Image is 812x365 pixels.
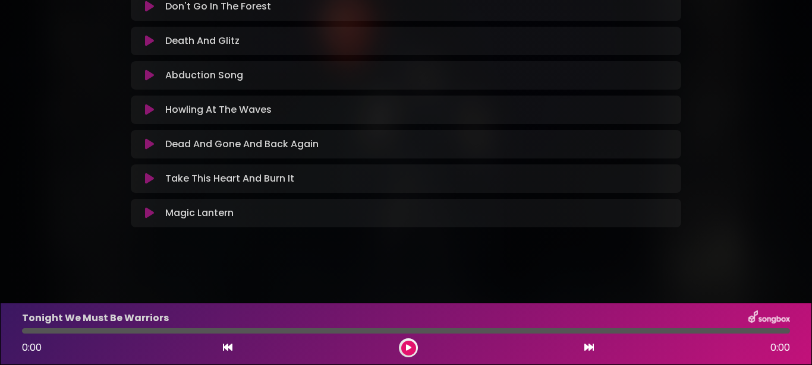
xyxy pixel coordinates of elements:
p: Magic Lantern [165,206,234,220]
p: Howling At The Waves [165,103,272,117]
p: Take This Heart And Burn It [165,172,294,186]
p: Dead And Gone And Back Again [165,137,319,151]
p: Death And Glitz [165,34,240,48]
p: Abduction Song [165,68,243,82]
